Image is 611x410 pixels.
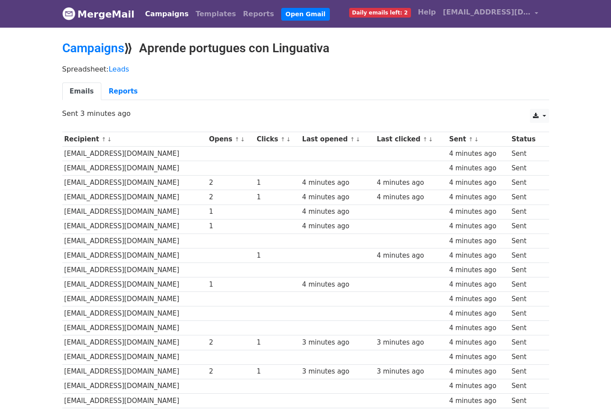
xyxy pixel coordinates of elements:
[257,251,298,261] div: 1
[510,321,544,335] td: Sent
[207,132,255,147] th: Opens
[449,381,507,391] div: 4 minutes ago
[62,306,207,321] td: [EMAIL_ADDRESS][DOMAIN_NAME]
[447,132,509,147] th: Sent
[302,192,373,202] div: 4 minutes ago
[302,221,373,231] div: 4 minutes ago
[302,178,373,188] div: 4 minutes ago
[510,277,544,292] td: Sent
[209,207,252,217] div: 1
[414,4,439,21] a: Help
[423,136,428,143] a: ↑
[377,178,445,188] div: 4 minutes ago
[449,396,507,406] div: 4 minutes ago
[192,5,239,23] a: Templates
[62,65,549,74] p: Spreadsheet:
[62,263,207,277] td: [EMAIL_ADDRESS][DOMAIN_NAME]
[377,367,445,377] div: 3 minutes ago
[109,65,129,73] a: Leads
[62,350,207,364] td: [EMAIL_ADDRESS][DOMAIN_NAME]
[209,338,252,348] div: 2
[439,4,542,24] a: [EMAIL_ADDRESS][DOMAIN_NAME]
[62,277,207,292] td: [EMAIL_ADDRESS][DOMAIN_NAME]
[62,190,207,205] td: [EMAIL_ADDRESS][DOMAIN_NAME]
[356,136,361,143] a: ↓
[209,280,252,290] div: 1
[449,251,507,261] div: 4 minutes ago
[510,263,544,277] td: Sent
[62,7,75,20] img: MergeMail logo
[510,364,544,379] td: Sent
[510,147,544,161] td: Sent
[62,109,549,118] p: Sent 3 minutes ago
[449,221,507,231] div: 4 minutes ago
[510,350,544,364] td: Sent
[428,136,433,143] a: ↓
[350,136,355,143] a: ↑
[302,338,373,348] div: 3 minutes ago
[209,192,252,202] div: 2
[449,207,507,217] div: 4 minutes ago
[257,367,298,377] div: 1
[239,5,278,23] a: Reports
[209,367,252,377] div: 2
[510,205,544,219] td: Sent
[62,321,207,335] td: [EMAIL_ADDRESS][DOMAIN_NAME]
[101,83,145,101] a: Reports
[510,161,544,176] td: Sent
[281,136,286,143] a: ↑
[62,393,207,408] td: [EMAIL_ADDRESS][DOMAIN_NAME]
[346,4,414,21] a: Daily emails left: 2
[240,136,245,143] a: ↓
[510,379,544,393] td: Sent
[62,161,207,176] td: [EMAIL_ADDRESS][DOMAIN_NAME]
[375,132,447,147] th: Last clicked
[62,248,207,263] td: [EMAIL_ADDRESS][DOMAIN_NAME]
[468,136,473,143] a: ↑
[510,335,544,350] td: Sent
[302,367,373,377] div: 3 minutes ago
[257,178,298,188] div: 1
[62,5,135,23] a: MergeMail
[377,338,445,348] div: 3 minutes ago
[510,190,544,205] td: Sent
[510,306,544,321] td: Sent
[62,292,207,306] td: [EMAIL_ADDRESS][DOMAIN_NAME]
[302,280,373,290] div: 4 minutes ago
[209,178,252,188] div: 2
[62,41,124,55] a: Campaigns
[449,294,507,304] div: 4 minutes ago
[254,132,300,147] th: Clicks
[449,236,507,246] div: 4 minutes ago
[449,309,507,319] div: 4 minutes ago
[235,136,239,143] a: ↑
[449,265,507,275] div: 4 minutes ago
[300,132,375,147] th: Last opened
[443,7,531,18] span: [EMAIL_ADDRESS][DOMAIN_NAME]
[101,136,106,143] a: ↑
[62,41,549,56] h2: ⟫ Aprende portugues con Linguativa
[449,192,507,202] div: 4 minutes ago
[142,5,192,23] a: Campaigns
[62,219,207,234] td: [EMAIL_ADDRESS][DOMAIN_NAME]
[449,323,507,333] div: 4 minutes ago
[62,147,207,161] td: [EMAIL_ADDRESS][DOMAIN_NAME]
[510,234,544,248] td: Sent
[510,219,544,234] td: Sent
[257,192,298,202] div: 1
[302,207,373,217] div: 4 minutes ago
[286,136,291,143] a: ↓
[257,338,298,348] div: 1
[449,178,507,188] div: 4 minutes ago
[349,8,411,18] span: Daily emails left: 2
[510,393,544,408] td: Sent
[449,280,507,290] div: 4 minutes ago
[62,335,207,350] td: [EMAIL_ADDRESS][DOMAIN_NAME]
[510,132,544,147] th: Status
[510,292,544,306] td: Sent
[107,136,112,143] a: ↓
[209,221,252,231] div: 1
[377,251,445,261] div: 4 minutes ago
[377,192,445,202] div: 4 minutes ago
[449,367,507,377] div: 4 minutes ago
